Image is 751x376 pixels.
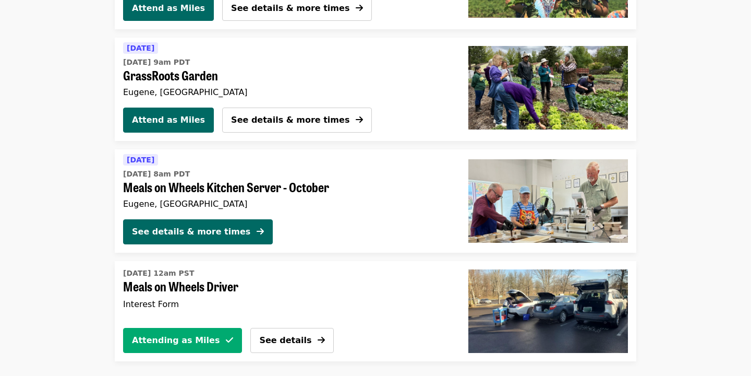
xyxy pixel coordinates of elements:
time: [DATE] 8am PDT [123,169,190,180]
a: See details for "Meals on Wheels Driver" [123,265,443,315]
span: GrassRoots Garden [123,68,443,83]
span: Interest Form [123,299,179,309]
i: arrow-right icon [356,115,363,125]
div: Eugene, [GEOGRAPHIC_DATA] [123,199,452,209]
span: See details & more times [231,115,349,125]
i: arrow-right icon [318,335,325,345]
span: See details & more times [231,3,349,13]
time: [DATE] 9am PDT [123,57,190,68]
button: Attending as Miles [123,328,242,353]
a: Meals on Wheels Driver [460,261,636,361]
time: [DATE] 12am PST [123,268,194,279]
span: [DATE] [127,44,154,52]
a: GrassRoots Garden [460,38,636,141]
img: GrassRoots Garden organized by Food for Lane County [468,46,628,130]
span: Meals on Wheels Driver [123,279,443,294]
a: See details for "Meals on Wheels Kitchen Server - October" [115,149,636,253]
button: See details & more times [222,108,372,133]
div: Eugene, [GEOGRAPHIC_DATA] [123,87,443,97]
span: Attend as Miles [132,2,205,15]
span: [DATE] [127,156,154,164]
i: arrow-right icon [356,3,363,13]
i: arrow-right icon [257,227,264,237]
div: See details & more times [132,226,250,238]
span: Meals on Wheels Kitchen Server - October [123,180,452,195]
img: Meals on Wheels Kitchen Server - October organized by Food for Lane County [468,159,628,243]
span: Attend as Miles [132,114,205,126]
span: Attending as Miles [132,334,220,347]
a: See details for "GrassRoots Garden" [123,42,443,99]
span: See details [259,335,311,345]
button: Attend as Miles [123,108,214,133]
i: check icon [226,335,233,345]
img: Meals on Wheels Driver organized by Food for Lane County [468,269,628,353]
button: See details [250,328,334,353]
button: See details & more times [123,219,273,244]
